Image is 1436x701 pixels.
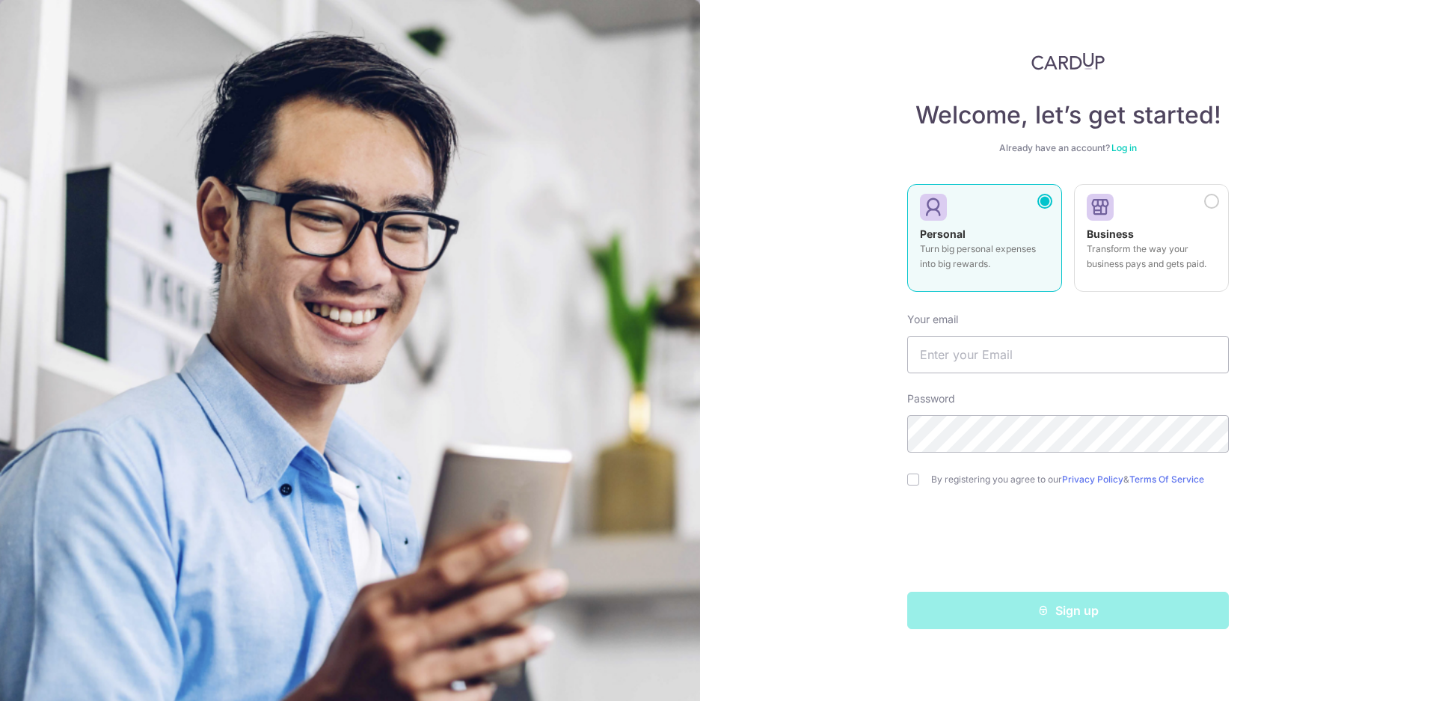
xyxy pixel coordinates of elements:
[907,312,958,327] label: Your email
[931,474,1229,486] label: By registering you agree to our &
[1087,227,1134,240] strong: Business
[920,242,1049,272] p: Turn big personal expenses into big rewards.
[1111,142,1137,153] a: Log in
[1129,474,1204,485] a: Terms Of Service
[1087,242,1216,272] p: Transform the way your business pays and gets paid.
[907,100,1229,130] h4: Welcome, let’s get started!
[907,184,1062,301] a: Personal Turn big personal expenses into big rewards.
[907,142,1229,154] div: Already have an account?
[920,227,966,240] strong: Personal
[1062,474,1123,485] a: Privacy Policy
[954,515,1182,574] iframe: reCAPTCHA
[1031,52,1105,70] img: CardUp Logo
[1074,184,1229,301] a: Business Transform the way your business pays and gets paid.
[907,336,1229,373] input: Enter your Email
[907,391,955,406] label: Password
